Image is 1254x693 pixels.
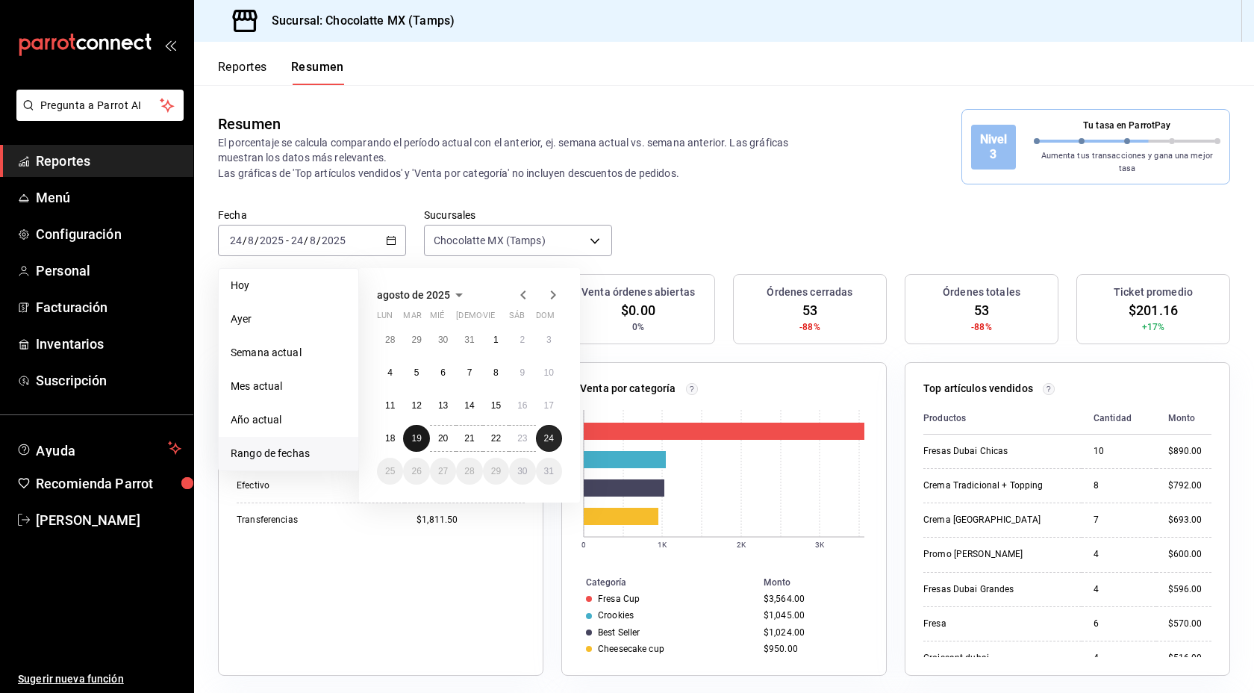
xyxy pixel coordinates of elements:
[231,311,346,327] span: Ayer
[36,261,181,281] span: Personal
[247,234,255,246] input: --
[36,510,181,530] span: [PERSON_NAME]
[520,367,525,378] abbr: 9 de agosto de 2025
[546,335,552,345] abbr: 3 de agosto de 2025
[943,285,1020,300] h3: Órdenes totales
[1168,618,1211,630] div: $570.00
[509,392,535,419] button: 16 de agosto de 2025
[430,311,444,326] abbr: miércoles
[36,334,181,354] span: Inventarios
[321,234,346,246] input: ----
[403,392,429,419] button: 12 de agosto de 2025
[411,466,421,476] abbr: 26 de agosto de 2025
[923,652,1070,665] div: Croissant dubai
[1094,514,1144,526] div: 7
[767,285,852,300] h3: Órdenes cerradas
[1168,479,1211,492] div: $792.00
[1168,652,1211,665] div: $516.00
[456,458,482,485] button: 28 de agosto de 2025
[598,627,640,638] div: Best Seller
[218,210,406,220] label: Fecha
[377,311,393,326] abbr: lunes
[403,458,429,485] button: 26 de agosto de 2025
[1168,445,1211,458] div: $890.00
[1034,150,1221,175] p: Aumenta tus transacciones y gana una mejor tasa
[403,326,429,353] button: 29 de julio de 2025
[509,311,525,326] abbr: sábado
[493,367,499,378] abbr: 8 de agosto de 2025
[517,466,527,476] abbr: 30 de agosto de 2025
[456,425,482,452] button: 21 de agosto de 2025
[231,278,346,293] span: Hoy
[509,359,535,386] button: 9 de agosto de 2025
[923,403,1082,435] th: Productos
[464,433,474,444] abbr: 21 de agosto de 2025
[923,445,1070,458] div: Fresas Dubai Chicas
[438,335,448,345] abbr: 30 de julio de 2025
[520,335,525,345] abbr: 2 de agosto de 2025
[231,345,346,361] span: Semana actual
[581,541,586,549] text: 0
[385,335,395,345] abbr: 28 de julio de 2025
[1094,445,1144,458] div: 10
[923,514,1070,526] div: Crema [GEOGRAPHIC_DATA]
[304,234,308,246] span: /
[434,233,546,248] span: Chocolatte MX (Tamps)
[1168,548,1211,561] div: $600.00
[377,359,403,386] button: 4 de agosto de 2025
[218,113,281,135] div: Resumen
[1129,300,1178,320] span: $201.16
[259,234,284,246] input: ----
[536,392,562,419] button: 17 de agosto de 2025
[18,671,181,687] span: Sugerir nueva función
[16,90,184,121] button: Pregunta a Parrot AI
[923,548,1070,561] div: Promo [PERSON_NAME]
[385,433,395,444] abbr: 18 de agosto de 2025
[632,320,644,334] span: 0%
[491,466,501,476] abbr: 29 de agosto de 2025
[237,479,386,492] div: Efectivo
[971,125,1016,170] div: Nivel 3
[493,335,499,345] abbr: 1 de agosto de 2025
[464,400,474,411] abbr: 14 de agosto de 2025
[231,446,346,462] span: Rango de fechas
[758,574,886,591] th: Monto
[536,311,555,326] abbr: domingo
[764,610,862,621] div: $1,045.00
[36,439,162,457] span: Ayuda
[218,135,808,180] p: El porcentaje se calcula comparando el período actual con el anterior, ej. semana actual vs. sema...
[438,400,448,411] abbr: 13 de agosto de 2025
[483,311,495,326] abbr: viernes
[430,425,456,452] button: 20 de agosto de 2025
[536,359,562,386] button: 10 de agosto de 2025
[483,458,509,485] button: 29 de agosto de 2025
[483,359,509,386] button: 8 de agosto de 2025
[509,425,535,452] button: 23 de agosto de 2025
[483,392,509,419] button: 15 de agosto de 2025
[799,320,820,334] span: -88%
[764,627,862,638] div: $1,024.00
[923,583,1070,596] div: Fresas Dubai Grandes
[255,234,259,246] span: /
[403,359,429,386] button: 5 de agosto de 2025
[377,326,403,353] button: 28 de julio de 2025
[598,594,640,604] div: Fresa Cup
[1094,652,1144,665] div: 4
[598,610,634,621] div: Crookies
[1114,285,1193,300] h3: Ticket promedio
[467,367,472,378] abbr: 7 de agosto de 2025
[36,297,181,317] span: Facturación
[621,300,655,320] span: $0.00
[544,433,554,444] abbr: 24 de agosto de 2025
[36,151,181,171] span: Reportes
[509,326,535,353] button: 2 de agosto de 2025
[414,367,419,378] abbr: 5 de agosto de 2025
[764,594,862,604] div: $3,564.00
[456,311,544,326] abbr: jueves
[1156,403,1211,435] th: Monto
[377,425,403,452] button: 18 de agosto de 2025
[36,370,181,391] span: Suscripción
[456,392,482,419] button: 14 de agosto de 2025
[456,359,482,386] button: 7 de agosto de 2025
[536,326,562,353] button: 3 de agosto de 2025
